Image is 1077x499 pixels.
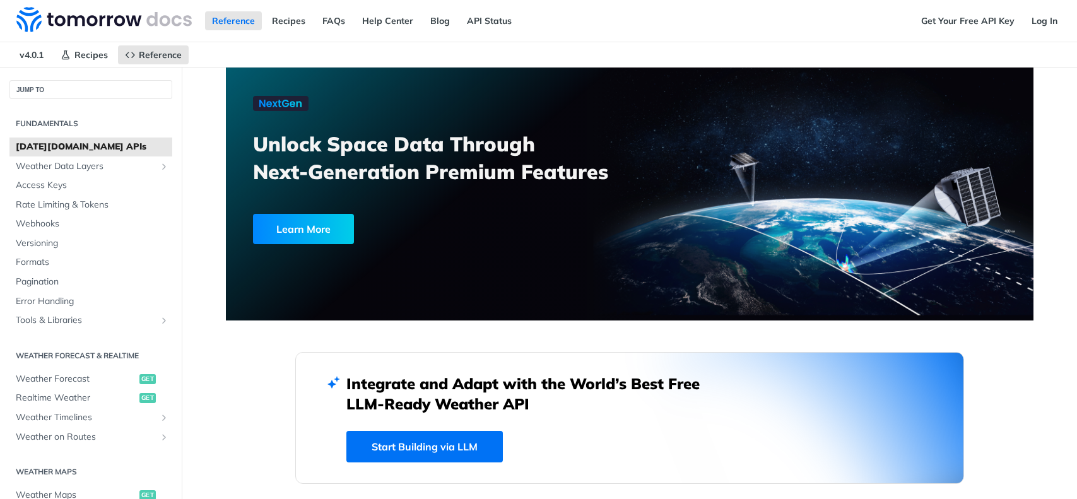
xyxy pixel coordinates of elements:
[9,466,172,478] h2: Weather Maps
[9,80,172,99] button: JUMP TO
[16,218,169,230] span: Webhooks
[355,11,420,30] a: Help Center
[159,315,169,326] button: Show subpages for Tools & Libraries
[9,157,172,176] a: Weather Data LayersShow subpages for Weather Data Layers
[16,141,169,153] span: [DATE][DOMAIN_NAME] APIs
[9,389,172,408] a: Realtime Weatherget
[16,373,136,385] span: Weather Forecast
[9,234,172,253] a: Versioning
[9,273,172,291] a: Pagination
[315,11,352,30] a: FAQs
[9,350,172,361] h2: Weather Forecast & realtime
[346,431,503,462] a: Start Building via LLM
[9,428,172,447] a: Weather on RoutesShow subpages for Weather on Routes
[1025,11,1064,30] a: Log In
[423,11,457,30] a: Blog
[16,431,156,443] span: Weather on Routes
[16,7,192,32] img: Tomorrow.io Weather API Docs
[16,295,169,308] span: Error Handling
[9,292,172,311] a: Error Handling
[253,214,354,244] div: Learn More
[9,138,172,156] a: [DATE][DOMAIN_NAME] APIs
[16,179,169,192] span: Access Keys
[460,11,519,30] a: API Status
[9,311,172,330] a: Tools & LibrariesShow subpages for Tools & Libraries
[139,393,156,403] span: get
[118,45,189,64] a: Reference
[9,408,172,427] a: Weather TimelinesShow subpages for Weather Timelines
[9,118,172,129] h2: Fundamentals
[265,11,312,30] a: Recipes
[16,276,169,288] span: Pagination
[9,214,172,233] a: Webhooks
[13,45,50,64] span: v4.0.1
[253,214,565,244] a: Learn More
[16,199,169,211] span: Rate Limiting & Tokens
[54,45,115,64] a: Recipes
[346,373,719,414] h2: Integrate and Adapt with the World’s Best Free LLM-Ready Weather API
[16,314,156,327] span: Tools & Libraries
[253,96,309,111] img: NextGen
[16,160,156,173] span: Weather Data Layers
[253,130,644,185] h3: Unlock Space Data Through Next-Generation Premium Features
[16,256,169,269] span: Formats
[9,176,172,195] a: Access Keys
[9,253,172,272] a: Formats
[159,413,169,423] button: Show subpages for Weather Timelines
[9,370,172,389] a: Weather Forecastget
[139,374,156,384] span: get
[16,411,156,424] span: Weather Timelines
[205,11,262,30] a: Reference
[139,49,182,61] span: Reference
[159,161,169,172] button: Show subpages for Weather Data Layers
[914,11,1021,30] a: Get Your Free API Key
[16,392,136,404] span: Realtime Weather
[159,432,169,442] button: Show subpages for Weather on Routes
[74,49,108,61] span: Recipes
[16,237,169,250] span: Versioning
[9,196,172,214] a: Rate Limiting & Tokens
